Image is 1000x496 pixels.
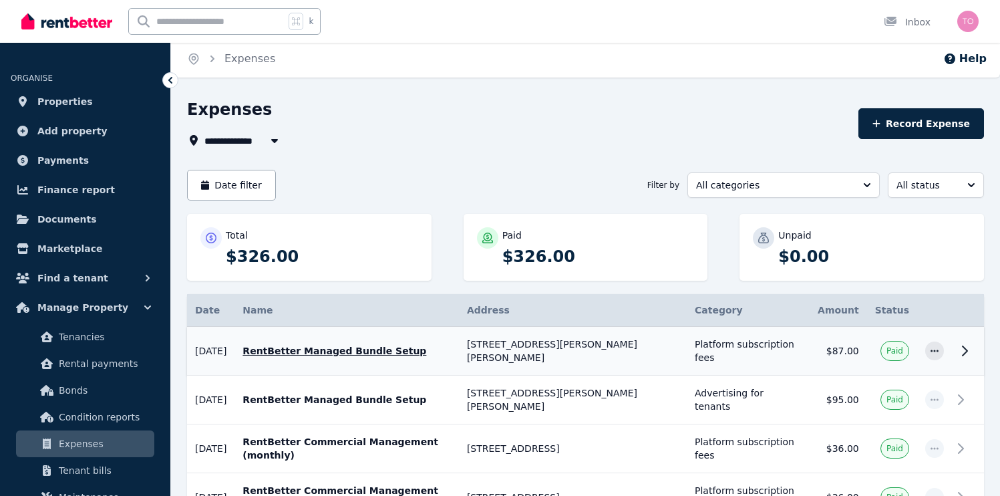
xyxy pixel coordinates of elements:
[884,15,931,29] div: Inbox
[234,294,459,327] th: Name
[886,346,903,356] span: Paid
[957,11,979,32] img: tommy@rentbetter.com.au
[11,88,160,115] a: Properties
[59,436,149,452] span: Expenses
[810,424,867,473] td: $36.00
[21,11,112,31] img: RentBetter
[16,430,154,457] a: Expenses
[59,356,149,372] span: Rental payments
[16,457,154,484] a: Tenant bills
[242,393,451,406] p: RentBetter Managed Bundle Setup
[11,294,160,321] button: Manage Property
[896,178,957,192] span: All status
[888,172,984,198] button: All status
[687,294,810,327] th: Category
[16,377,154,404] a: Bonds
[886,394,903,405] span: Paid
[171,40,291,78] nav: Breadcrumb
[59,329,149,345] span: Tenancies
[11,235,160,262] a: Marketplace
[187,327,234,376] td: [DATE]
[696,178,852,192] span: All categories
[37,152,89,168] span: Payments
[459,294,687,327] th: Address
[687,424,810,473] td: Platform subscription fees
[37,123,108,139] span: Add property
[59,409,149,425] span: Condition reports
[309,16,313,27] span: k
[226,246,418,267] p: $326.00
[224,52,275,65] a: Expenses
[187,99,272,120] h1: Expenses
[502,229,522,242] p: Paid
[11,74,53,83] span: ORGANISE
[11,176,160,203] a: Finance report
[810,376,867,424] td: $95.00
[226,229,248,242] p: Total
[37,299,128,316] span: Manage Property
[687,327,810,376] td: Platform subscription fees
[810,327,867,376] td: $87.00
[187,376,234,424] td: [DATE]
[16,350,154,377] a: Rental payments
[943,51,987,67] button: Help
[11,265,160,291] button: Find a tenant
[810,294,867,327] th: Amount
[59,463,149,479] span: Tenant bills
[858,108,984,139] button: Record Expense
[886,443,903,454] span: Paid
[37,241,102,257] span: Marketplace
[37,270,108,286] span: Find a tenant
[11,206,160,233] a: Documents
[242,344,451,358] p: RentBetter Managed Bundle Setup
[242,435,451,462] p: RentBetter Commercial Management (monthly)
[687,172,880,198] button: All categories
[502,246,695,267] p: $326.00
[459,327,687,376] td: [STREET_ADDRESS][PERSON_NAME][PERSON_NAME]
[867,294,917,327] th: Status
[187,170,276,201] button: Date filter
[11,147,160,174] a: Payments
[187,424,234,473] td: [DATE]
[59,382,149,398] span: Bonds
[37,211,97,227] span: Documents
[778,229,811,242] p: Unpaid
[37,182,115,198] span: Finance report
[16,324,154,350] a: Tenancies
[687,376,810,424] td: Advertising for tenants
[187,294,234,327] th: Date
[778,246,971,267] p: $0.00
[459,376,687,424] td: [STREET_ADDRESS][PERSON_NAME][PERSON_NAME]
[459,424,687,473] td: [STREET_ADDRESS]
[647,180,679,191] span: Filter by
[37,94,93,110] span: Properties
[11,118,160,144] a: Add property
[16,404,154,430] a: Condition reports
